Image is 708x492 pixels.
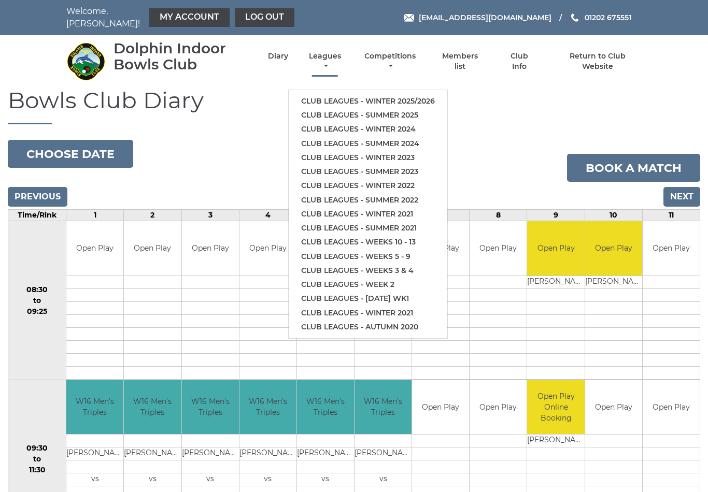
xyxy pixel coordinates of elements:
[8,221,66,380] td: 08:30 to 09:25
[297,473,354,486] td: vs
[585,13,631,22] span: 01202 675551
[235,8,294,27] a: Log out
[289,320,447,334] a: Club leagues - Autumn 2020
[66,380,123,435] td: W16 Men's Triples
[297,380,354,435] td: W16 Men's Triples
[527,276,584,288] td: [PERSON_NAME]
[355,380,412,435] td: W16 Men's Triples
[289,151,447,165] a: Club leagues - Winter 2023
[289,94,447,108] a: Club leagues - Winter 2025/2026
[124,473,181,486] td: vs
[362,51,418,71] a: Competitions
[289,108,447,122] a: Club leagues - Summer 2025
[182,473,239,486] td: vs
[306,51,344,71] a: Leagues
[585,210,642,221] td: 10
[289,278,447,292] a: Club leagues - Week 2
[567,154,700,182] a: Book a match
[8,187,67,207] input: Previous
[289,292,447,306] a: Club leagues - [DATE] wk1
[571,13,578,22] img: Phone us
[66,473,123,486] td: vs
[585,221,642,276] td: Open Play
[182,221,239,276] td: Open Play
[502,51,536,71] a: Club Info
[404,14,414,22] img: Email
[66,221,123,276] td: Open Play
[239,221,296,276] td: Open Play
[289,221,447,235] a: Club leagues - Summer 2021
[289,250,447,264] a: Club leagues - Weeks 5 - 9
[239,447,296,460] td: [PERSON_NAME]
[643,221,700,276] td: Open Play
[66,5,297,30] nav: Welcome, [PERSON_NAME]!
[419,13,551,22] span: [EMAIL_ADDRESS][DOMAIN_NAME]
[66,42,105,81] img: Dolphin Indoor Bowls Club
[470,221,527,276] td: Open Play
[289,306,447,320] a: Club leagues - Winter 2021
[527,210,585,221] td: 9
[268,51,288,61] a: Diary
[289,207,447,221] a: Club leagues - Winter 2021
[585,276,642,288] td: [PERSON_NAME]
[114,40,250,73] div: Dolphin Indoor Bowls Club
[181,210,239,221] td: 3
[66,210,124,221] td: 1
[289,165,447,179] a: Club leagues - Summer 2023
[585,380,642,435] td: Open Play
[124,221,181,276] td: Open Play
[570,12,631,23] a: Phone us 01202 675551
[239,380,296,435] td: W16 Men's Triples
[124,447,181,460] td: [PERSON_NAME]
[289,179,447,193] a: Club leagues - Winter 2022
[412,380,469,435] td: Open Play
[663,187,700,207] input: Next
[355,447,412,460] td: [PERSON_NAME]
[642,210,700,221] td: 11
[470,210,527,221] td: 8
[527,221,584,276] td: Open Play
[8,88,700,124] h1: Bowls Club Diary
[149,8,230,27] a: My Account
[289,122,447,136] a: Club leagues - Winter 2024
[643,380,700,435] td: Open Play
[124,380,181,435] td: W16 Men's Triples
[8,140,133,168] button: Choose date
[470,380,527,435] td: Open Play
[297,447,354,460] td: [PERSON_NAME]
[182,447,239,460] td: [PERSON_NAME]
[182,380,239,435] td: W16 Men's Triples
[289,264,447,278] a: Club leagues - Weeks 3 & 4
[527,435,584,447] td: [PERSON_NAME]
[554,51,642,71] a: Return to Club Website
[289,137,447,151] a: Club leagues - Summer 2024
[527,380,584,435] td: Open Play Online Booking
[239,473,296,486] td: vs
[288,90,448,339] ul: Leagues
[239,210,296,221] td: 4
[355,473,412,486] td: vs
[66,447,123,460] td: [PERSON_NAME]
[436,51,484,71] a: Members list
[404,12,551,23] a: Email [EMAIL_ADDRESS][DOMAIN_NAME]
[8,210,66,221] td: Time/Rink
[124,210,181,221] td: 2
[289,193,447,207] a: Club leagues - Summer 2022
[289,235,447,249] a: Club leagues - Weeks 10 - 13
